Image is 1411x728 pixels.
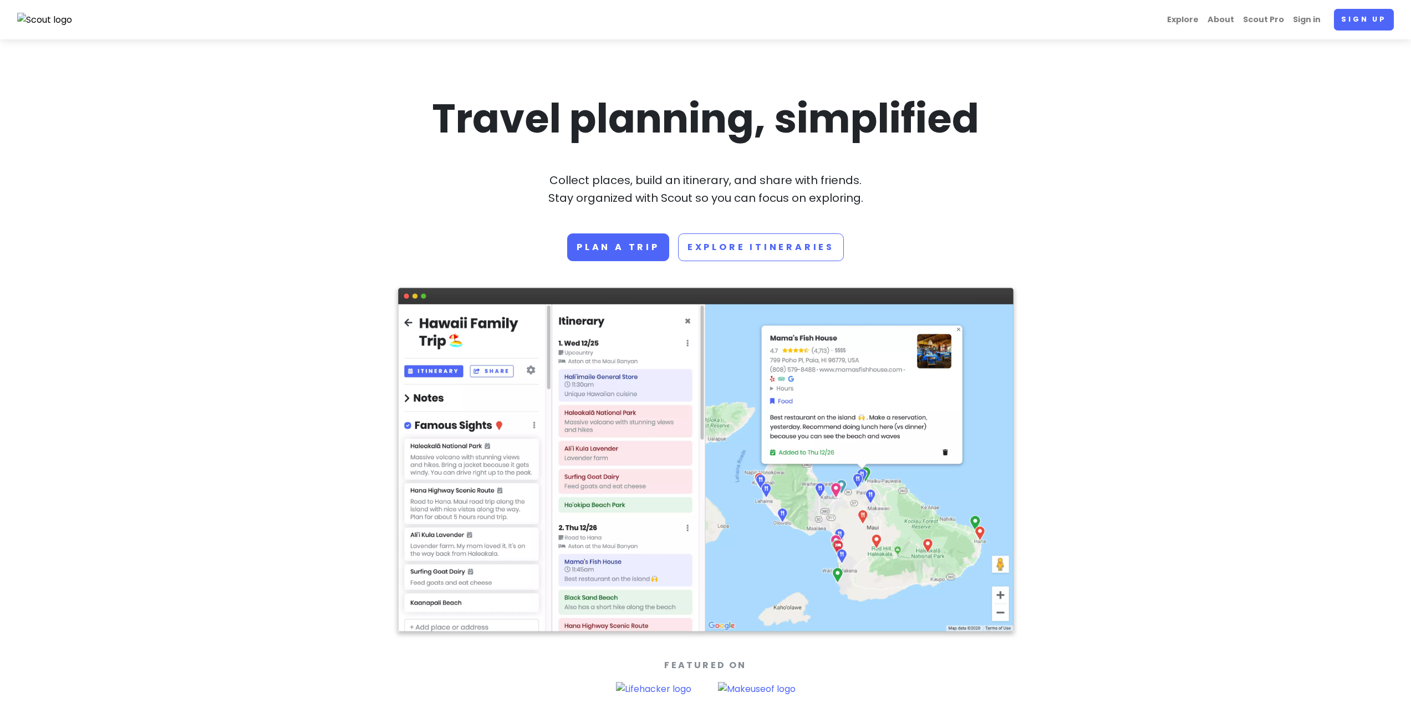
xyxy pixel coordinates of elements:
a: Sign in [1288,9,1325,30]
a: Scout Pro [1239,9,1288,30]
h1: Travel planning, simplified [398,93,1013,145]
a: Explore Itineraries [678,233,844,261]
img: Lifehacker logo [616,682,691,696]
img: Screenshot of app [398,288,1013,632]
a: Explore [1163,9,1203,30]
a: Plan a trip [567,233,669,261]
p: Featured On [398,658,1013,673]
a: About [1203,9,1239,30]
img: Scout logo [17,13,73,27]
a: Sign up [1334,9,1394,30]
img: Makeuseof logo [718,682,796,696]
p: Collect places, build an itinerary, and share with friends. Stay organized with Scout so you can ... [398,171,1013,207]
